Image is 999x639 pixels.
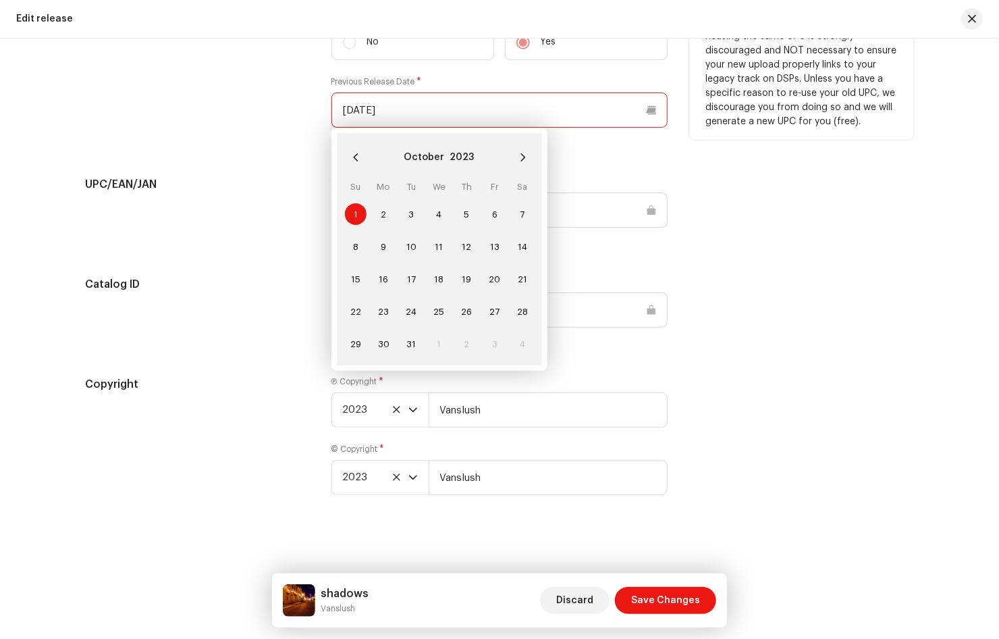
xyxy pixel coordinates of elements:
[456,268,478,290] span: 19
[400,301,422,322] span: 24
[456,203,478,225] span: 5
[398,295,425,328] td: 24
[429,268,450,290] span: 18
[615,587,716,614] button: Save Changes
[398,263,425,295] td: 17
[429,392,668,428] input: e.g. Label LLC
[481,263,508,295] td: 20
[85,176,310,193] h5: UPC/EAN/JAN
[370,198,398,230] td: 2
[453,198,481,230] td: 5
[481,230,508,263] td: 13
[453,328,481,360] td: 2
[400,203,422,225] span: 3
[404,147,445,168] button: Choose Month
[321,586,369,602] h5: shadows
[342,144,369,171] button: Previous Month
[540,587,610,614] button: Discard
[491,182,499,191] span: Fr
[484,203,506,225] span: 6
[331,128,547,371] div: Choose Date
[398,230,425,263] td: 10
[373,236,394,257] span: 9
[345,203,367,225] span: 1
[331,76,422,87] label: Previous Release Date
[345,333,367,355] span: 29
[556,587,593,614] span: Discard
[373,301,394,322] span: 23
[453,295,481,328] td: 26
[345,268,367,290] span: 15
[398,328,425,360] td: 31
[425,198,453,230] td: 4
[85,276,310,292] h5: Catalog ID
[512,203,533,225] span: 7
[342,263,370,295] td: 15
[484,268,506,290] span: 20
[407,182,416,191] span: Tu
[512,236,533,257] span: 14
[373,268,394,290] span: 16
[705,30,898,129] p: Reusing the same UPC is strongly discouraged and NOT necessary to ensure your new upload properly...
[425,295,453,328] td: 25
[342,230,370,263] td: 8
[508,328,536,360] td: 4
[425,230,453,263] td: 11
[484,236,506,257] span: 13
[408,393,418,427] div: dropdown trigger
[481,328,508,360] td: 3
[370,295,398,328] td: 23
[370,328,398,360] td: 30
[453,230,481,263] td: 12
[400,333,422,355] span: 31
[342,295,370,328] td: 22
[631,587,700,614] span: Save Changes
[398,198,425,230] td: 3
[400,268,422,290] span: 17
[481,198,508,230] td: 6
[373,203,394,225] span: 2
[517,182,527,191] span: Sa
[453,263,481,295] td: 19
[345,301,367,322] span: 22
[510,144,537,171] button: Next Month
[512,301,533,322] span: 28
[481,295,508,328] td: 27
[456,236,478,257] span: 12
[345,236,367,257] span: 8
[367,35,379,49] p: No
[370,230,398,263] td: 9
[429,301,450,322] span: 25
[283,584,315,617] img: 3744400e-4a33-4db9-9306-a91f0218929f
[400,236,422,257] span: 10
[456,301,478,322] span: 26
[508,230,536,263] td: 14
[377,182,390,191] span: Mo
[331,93,668,128] input: Select or enter a date
[331,444,385,455] label: © Copyright
[541,35,556,49] p: Yes
[425,328,453,360] td: 1
[450,147,475,168] button: Choose Year
[429,203,450,225] span: 4
[331,376,384,387] label: Ⓟ Copyright
[433,182,446,191] span: We
[508,198,536,230] td: 7
[429,236,450,257] span: 11
[429,460,668,495] input: e.g. Publisher LLC
[342,328,370,360] td: 29
[373,333,394,355] span: 30
[343,461,408,494] span: 2023
[508,295,536,328] td: 28
[462,182,472,191] span: Th
[408,461,418,494] div: dropdown trigger
[342,198,370,230] td: 1
[343,393,408,427] span: 2023
[370,263,398,295] td: 16
[484,301,506,322] span: 27
[351,182,361,191] span: Su
[508,263,536,295] td: 21
[321,602,369,615] small: shadows
[425,263,453,295] td: 18
[85,376,310,392] h5: Copyright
